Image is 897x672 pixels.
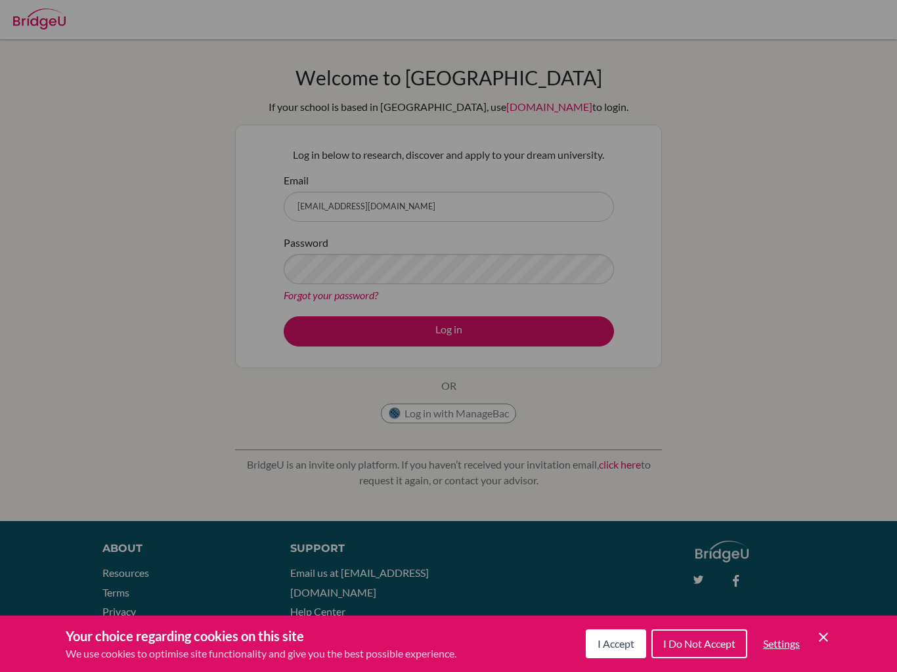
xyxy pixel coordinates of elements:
[651,629,747,658] button: I Do Not Accept
[66,626,456,646] h3: Your choice regarding cookies on this site
[753,631,810,657] button: Settings
[586,629,646,658] button: I Accept
[816,629,831,645] button: Save and close
[663,637,735,650] span: I Do Not Accept
[598,637,634,650] span: I Accept
[66,646,456,661] p: We use cookies to optimise site functionality and give you the best possible experience.
[763,637,800,650] span: Settings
